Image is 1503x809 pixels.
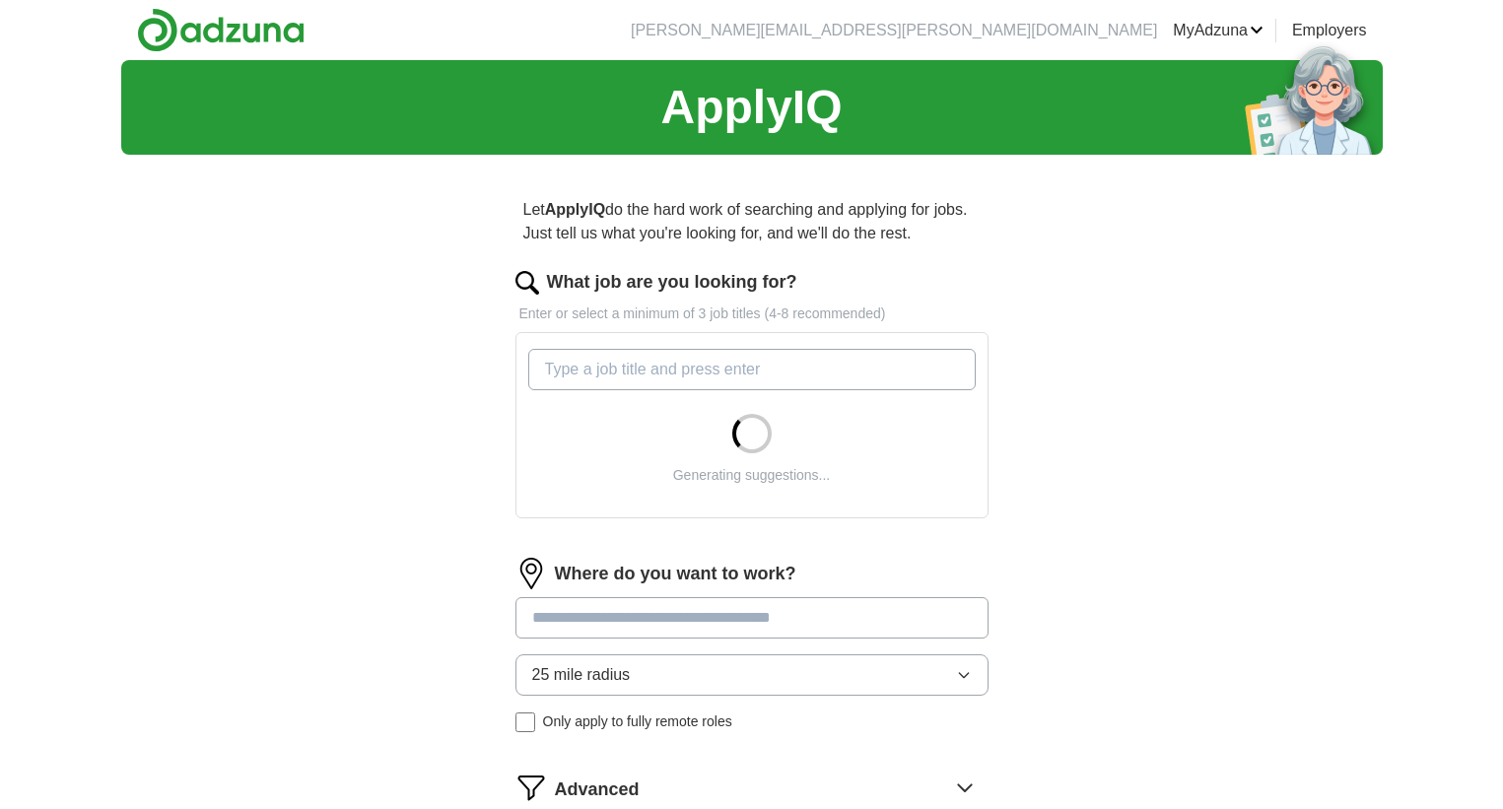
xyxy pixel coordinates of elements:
img: search.png [515,271,539,295]
input: Type a job title and press enter [528,349,976,390]
span: 25 mile radius [532,663,631,687]
a: Employers [1292,19,1367,42]
span: Advanced [555,776,640,803]
button: 25 mile radius [515,654,989,696]
input: Only apply to fully remote roles [515,712,535,732]
label: What job are you looking for? [547,269,797,296]
li: [PERSON_NAME][EMAIL_ADDRESS][PERSON_NAME][DOMAIN_NAME] [631,19,1157,42]
div: Generating suggestions... [673,465,831,486]
strong: ApplyIQ [545,201,605,218]
img: filter [515,772,547,803]
img: Adzuna logo [137,8,305,52]
img: location.png [515,558,547,589]
p: Let do the hard work of searching and applying for jobs. Just tell us what you're looking for, an... [515,190,989,253]
span: Only apply to fully remote roles [543,711,732,732]
p: Enter or select a minimum of 3 job titles (4-8 recommended) [515,303,989,324]
label: Where do you want to work? [555,561,796,587]
h1: ApplyIQ [660,72,842,143]
a: MyAdzuna [1173,19,1264,42]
